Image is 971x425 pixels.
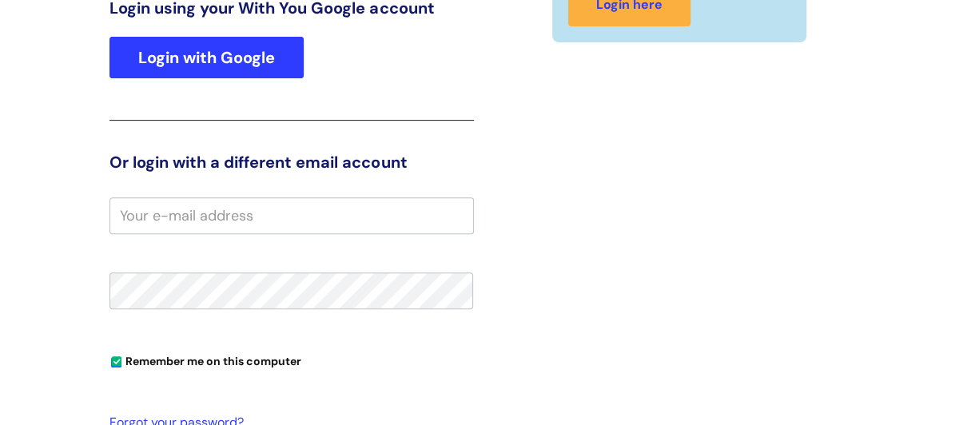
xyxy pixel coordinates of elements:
[109,197,473,234] input: Your e-mail address
[109,37,304,78] a: Login with Google
[109,351,301,368] label: Remember me on this computer
[111,357,121,367] input: Remember me on this computer
[109,153,473,172] h3: Or login with a different email account
[109,348,473,373] div: You can uncheck this option if you're logging in from a shared device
